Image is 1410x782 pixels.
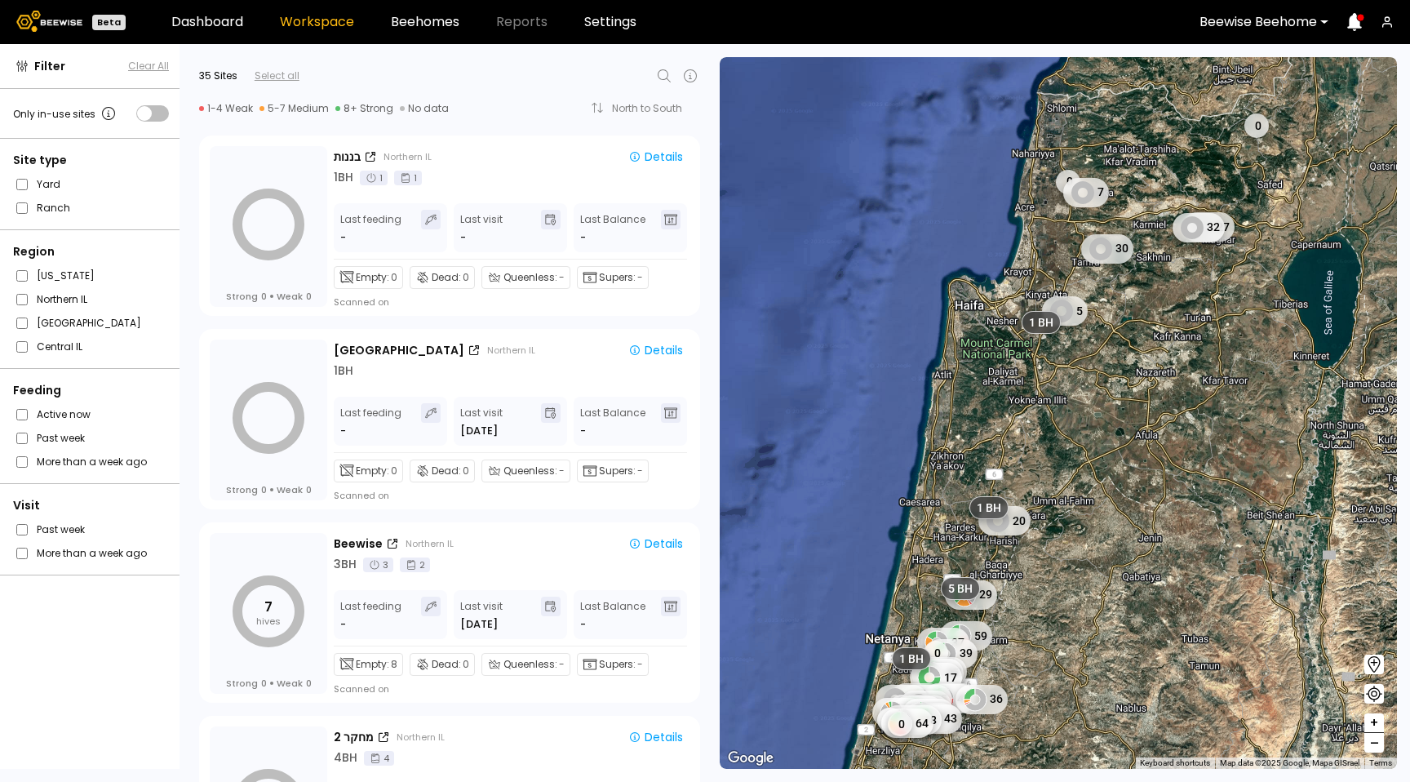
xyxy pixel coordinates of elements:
span: 0 [261,291,267,302]
div: 0 [877,708,902,732]
span: - [637,657,643,672]
label: Active now [37,406,91,423]
a: Workspace [280,16,354,29]
span: 0 [306,484,312,495]
div: Last Balance [580,403,645,439]
label: [GEOGRAPHIC_DATA] [37,314,141,331]
div: Supers: [577,653,649,676]
span: 0 [391,270,397,285]
div: 1 BH [334,362,353,380]
div: 32 [902,699,955,728]
div: [DATE] [460,423,498,439]
div: 0 [888,712,912,736]
div: 43 [876,685,928,714]
label: More than a week ago [37,544,147,562]
span: 1 BH [899,651,924,666]
div: Strong Weak [226,678,312,689]
label: Yard [37,176,60,193]
div: בננות [334,149,361,166]
div: Queenless: [481,653,570,676]
button: Details [622,728,689,746]
div: 59 [940,621,992,651]
span: 0 [306,678,312,689]
div: Strong Weak [226,291,312,302]
span: - [637,464,643,478]
div: Visit [13,497,169,514]
div: 53 [903,703,956,732]
div: 1 [394,171,422,185]
span: - [580,229,586,246]
span: Map data ©2025 Google, Mapa GISrael [1220,758,1359,767]
span: - [559,464,565,478]
div: 64 [881,709,933,738]
div: Last feeding [340,210,401,246]
div: - [460,229,466,246]
label: Past week [37,521,85,538]
div: 1 BH [334,169,353,186]
div: 30 [1081,234,1133,264]
button: – [1364,733,1384,753]
span: - [559,657,565,672]
span: - [637,270,643,285]
div: - [340,229,348,246]
div: Region [13,243,169,260]
div: - [340,616,348,633]
div: 38 [872,698,924,727]
a: Dashboard [171,16,243,29]
a: Terms (opens in new tab) [1369,758,1392,767]
label: Past week [37,429,85,447]
div: 35 Sites [199,69,237,83]
div: Last visit [460,597,503,633]
label: Northern IL [37,291,87,308]
div: Last Balance [580,597,645,633]
div: Scanned on [334,489,389,502]
div: Strong Weak [226,484,312,495]
div: 5 [1042,296,1088,326]
span: 8 [391,657,397,672]
div: Feeding [13,382,169,399]
label: Central IL [37,338,82,355]
div: Last visit [460,210,503,246]
div: 36 [956,685,1008,714]
span: Filter [34,58,65,75]
span: 0 [391,464,397,478]
div: 7 [1063,178,1109,207]
span: 0 [306,291,312,302]
div: 118 [883,705,942,735]
div: 2 [400,558,430,572]
span: + [1369,713,1379,733]
div: 34 [891,683,943,713]
tspan: 7 [264,598,273,616]
div: 43 [892,696,944,726]
span: - [559,270,565,285]
div: 3 [363,558,393,572]
div: Details [628,343,683,358]
div: Beewise [334,535,383,553]
div: Supers: [577,266,649,289]
div: Dead: [410,653,475,676]
div: 0 [1056,170,1080,194]
div: 20 [978,506,1031,535]
div: 36 [898,695,950,725]
div: 41 [899,691,951,720]
div: 4 BH [334,749,357,766]
div: Details [628,149,683,164]
div: 42 [915,657,967,686]
a: Open this area in Google Maps (opens a new window) [724,748,778,769]
div: 4 [364,751,394,766]
div: Empty: [334,653,403,676]
span: 0 [463,657,469,672]
div: Northern IL [487,344,535,357]
div: Northern IL [406,537,454,550]
div: Last visit [460,403,503,439]
div: Dead: [410,266,475,289]
div: 39 [925,639,978,669]
div: Scanned on [334,295,389,309]
button: Clear All [128,59,169,73]
div: 1 [360,171,388,185]
div: No data [400,102,449,115]
div: [DATE] [460,616,498,633]
div: 3 BH [334,556,357,573]
div: Last feeding [340,597,401,633]
span: 1 BH [1029,315,1053,330]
